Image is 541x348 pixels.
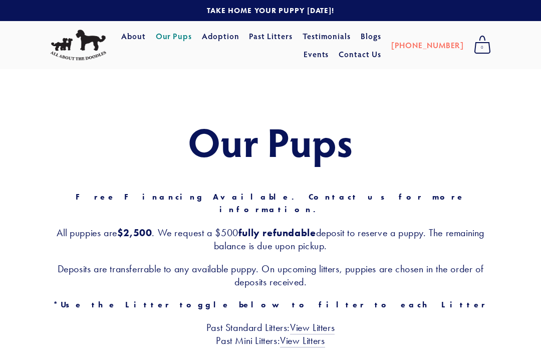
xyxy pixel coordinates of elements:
h3: Past Standard Litters: Past Mini Litters: [50,321,491,347]
img: All About The Doodles [50,30,106,61]
a: Blogs [361,27,381,45]
a: Past Litters [249,31,293,41]
a: View Litters [290,321,335,334]
a: [PHONE_NUMBER] [391,36,464,54]
a: About [121,27,146,45]
a: Our Pups [156,27,192,45]
a: Adoption [202,27,239,45]
h3: All puppies are . We request a $500 deposit to reserve a puppy. The remaining balance is due upon... [50,226,491,252]
h3: Deposits are transferrable to any available puppy. On upcoming litters, puppies are chosen in the... [50,262,491,288]
strong: $2,500 [117,227,152,239]
a: View Litters [280,334,325,347]
span: 0 [474,41,491,54]
strong: fully refundable [238,227,316,239]
a: Events [304,45,329,63]
a: Contact Us [339,45,381,63]
strong: *Use the Litter toggle below to filter to each Litter [53,300,487,309]
a: 0 items in cart [469,33,496,58]
a: Testimonials [303,27,351,45]
h1: Our Pups [50,119,491,163]
strong: Free Financing Available. Contact us for more information. [76,192,473,215]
